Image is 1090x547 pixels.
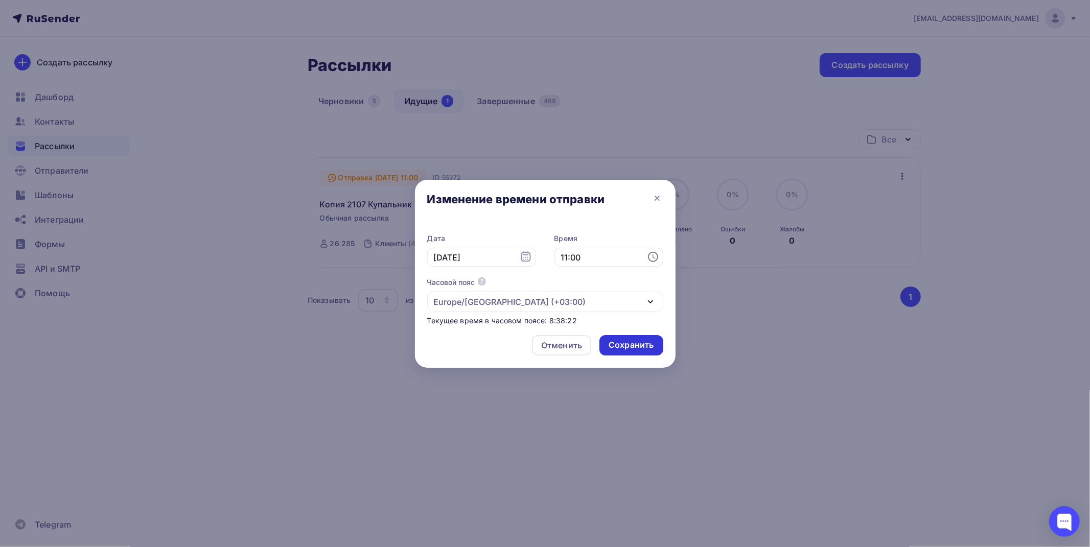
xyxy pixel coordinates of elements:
[427,277,475,288] div: Часовой пояс
[609,339,654,351] div: Сохранить
[554,233,663,244] label: Время
[427,277,663,312] button: Часовой пояс Europe/[GEOGRAPHIC_DATA] (+03:00)
[434,296,586,308] div: Europe/[GEOGRAPHIC_DATA] (+03:00)
[427,248,536,267] input: 14.08.2025
[427,192,605,206] div: Изменение времени отправки
[427,316,663,326] div: Текущее время в часовом поясе: 8:38:22
[427,233,536,244] label: Дата
[541,339,582,351] div: Отменить
[554,248,663,267] input: 08:38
